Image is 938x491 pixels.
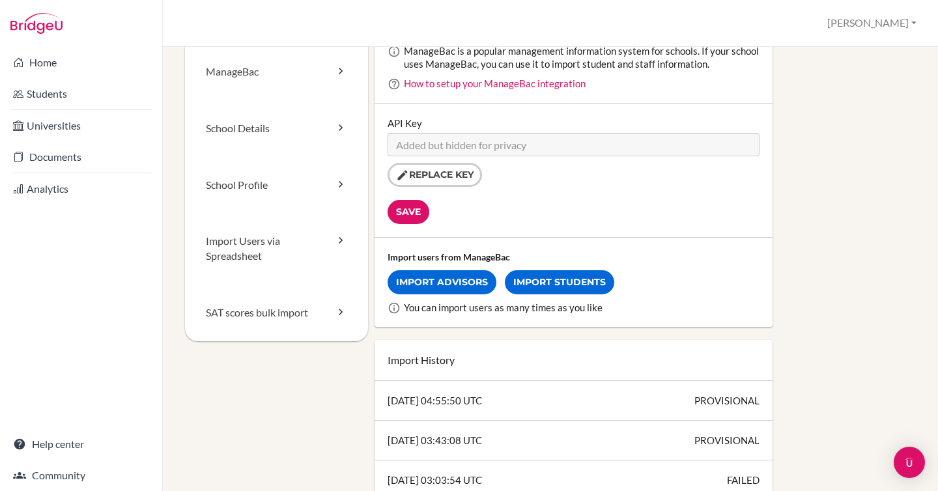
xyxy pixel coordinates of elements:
a: Home [3,49,160,76]
div: Open Intercom Messenger [894,447,925,478]
input: Added but hidden for privacy [388,133,760,156]
a: SAT scores bulk import [185,285,368,341]
a: Import Students [505,270,614,294]
input: Save [388,200,429,224]
a: Analytics [3,176,160,202]
a: Universities [3,113,160,139]
span: PROVISIONAL [694,394,760,407]
div: [DATE] 03:43:08 UTC [375,421,773,460]
a: Import Advisors [388,270,496,294]
a: ManageBac [185,44,368,100]
span: PROVISIONAL [694,434,760,447]
a: School Profile [185,157,368,214]
span: FAILED [727,473,760,486]
a: How to setup your ManageBac integration [404,77,586,89]
div: [DATE] 04:55:50 UTC [375,381,773,421]
img: Bridge-U [10,13,63,34]
a: Community [3,462,160,488]
div: You can import users as many times as you like [404,301,760,314]
div: Import users from ManageBac [388,251,760,264]
button: [PERSON_NAME] [821,11,922,35]
button: Replace key [388,163,482,187]
div: ManageBac is a popular management information system for schools. If your school uses ManageBac, ... [404,44,760,70]
h2: Import History [388,353,760,367]
label: API Key [388,117,422,130]
a: Import Users via Spreadsheet [185,213,368,285]
a: School Details [185,100,368,157]
a: Help center [3,431,160,457]
a: Students [3,81,160,107]
a: Documents [3,144,160,170]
